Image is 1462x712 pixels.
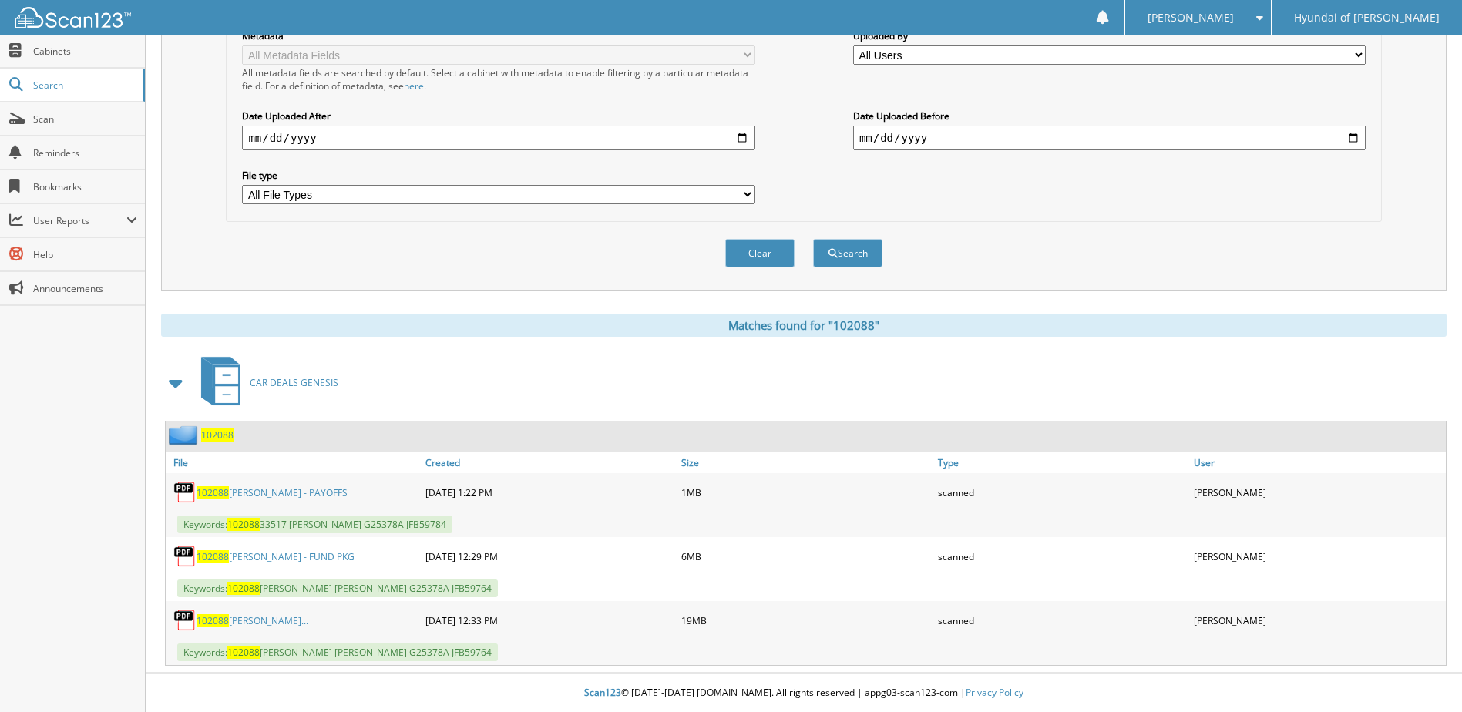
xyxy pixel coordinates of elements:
[966,686,1023,699] a: Privacy Policy
[173,609,197,632] img: PDF.png
[177,643,498,661] span: Keywords: [PERSON_NAME] [PERSON_NAME] G25378A JFB59764
[173,481,197,504] img: PDF.png
[422,477,677,508] div: [DATE] 1:22 PM
[33,214,126,227] span: User Reports
[1190,541,1446,572] div: [PERSON_NAME]
[197,550,355,563] a: 102088[PERSON_NAME] - FUND PKG
[422,541,677,572] div: [DATE] 12:29 PM
[161,314,1447,337] div: Matches found for "102088"
[33,79,135,92] span: Search
[197,614,308,627] a: 102088[PERSON_NAME]...
[1294,13,1440,22] span: Hyundai of [PERSON_NAME]
[201,428,234,442] a: 102088
[173,545,197,568] img: PDF.png
[242,29,755,42] label: Metadata
[934,452,1190,473] a: Type
[1190,605,1446,636] div: [PERSON_NAME]
[422,605,677,636] div: [DATE] 12:33 PM
[33,146,137,160] span: Reminders
[242,126,755,150] input: start
[250,376,338,389] span: CAR DEALS GENESIS
[1385,638,1462,712] iframe: Chat Widget
[677,541,933,572] div: 6MB
[33,248,137,261] span: Help
[146,674,1462,712] div: © [DATE]-[DATE] [DOMAIN_NAME]. All rights reserved | appg03-scan123-com |
[166,452,422,473] a: File
[33,282,137,295] span: Announcements
[853,109,1366,123] label: Date Uploaded Before
[1190,477,1446,508] div: [PERSON_NAME]
[1148,13,1234,22] span: [PERSON_NAME]
[33,45,137,58] span: Cabinets
[227,582,260,595] span: 102088
[169,425,201,445] img: folder2.png
[813,239,882,267] button: Search
[853,126,1366,150] input: end
[192,352,338,413] a: CAR DEALS GENESIS
[227,646,260,659] span: 102088
[404,79,424,92] a: here
[242,66,755,92] div: All metadata fields are searched by default. Select a cabinet with metadata to enable filtering b...
[422,452,677,473] a: Created
[934,477,1190,508] div: scanned
[242,109,755,123] label: Date Uploaded After
[934,605,1190,636] div: scanned
[15,7,131,28] img: scan123-logo-white.svg
[584,686,621,699] span: Scan123
[177,516,452,533] span: Keywords: 33517 [PERSON_NAME] G25378A JFB59784
[1190,452,1446,473] a: User
[177,579,498,597] span: Keywords: [PERSON_NAME] [PERSON_NAME] G25378A JFB59764
[677,605,933,636] div: 19MB
[33,180,137,193] span: Bookmarks
[677,452,933,473] a: Size
[197,550,229,563] span: 102088
[677,477,933,508] div: 1MB
[197,486,348,499] a: 102088[PERSON_NAME] - PAYOFFS
[242,169,755,182] label: File type
[934,541,1190,572] div: scanned
[725,239,795,267] button: Clear
[197,614,229,627] span: 102088
[227,518,260,531] span: 102088
[33,113,137,126] span: Scan
[853,29,1366,42] label: Uploaded By
[197,486,229,499] span: 102088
